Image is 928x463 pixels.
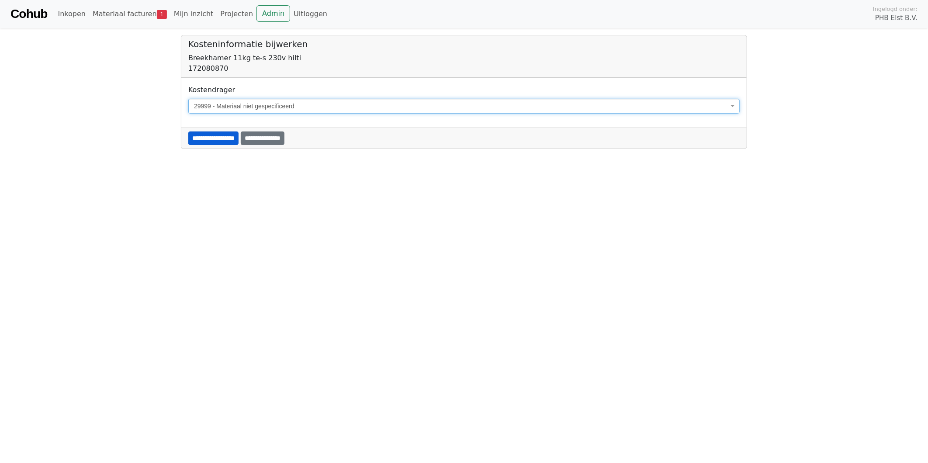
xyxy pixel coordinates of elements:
[290,5,331,23] a: Uitloggen
[157,10,167,19] span: 1
[10,3,47,24] a: Cohub
[217,5,256,23] a: Projecten
[89,5,170,23] a: Materiaal facturen1
[170,5,217,23] a: Mijn inzicht
[188,63,740,74] div: 172080870
[875,13,918,23] span: PHB Elst B.V.
[54,5,89,23] a: Inkopen
[188,39,740,49] h5: Kosteninformatie bijwerken
[188,99,740,114] span: 29999 - Materiaal niet gespecificeerd
[256,5,290,22] a: Admin
[188,85,235,95] label: Kostendrager
[194,102,729,111] span: 29999 - Materiaal niet gespecificeerd
[188,53,740,63] div: Breekhamer 11kg te-s 230v hilti
[873,5,918,13] span: Ingelogd onder:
